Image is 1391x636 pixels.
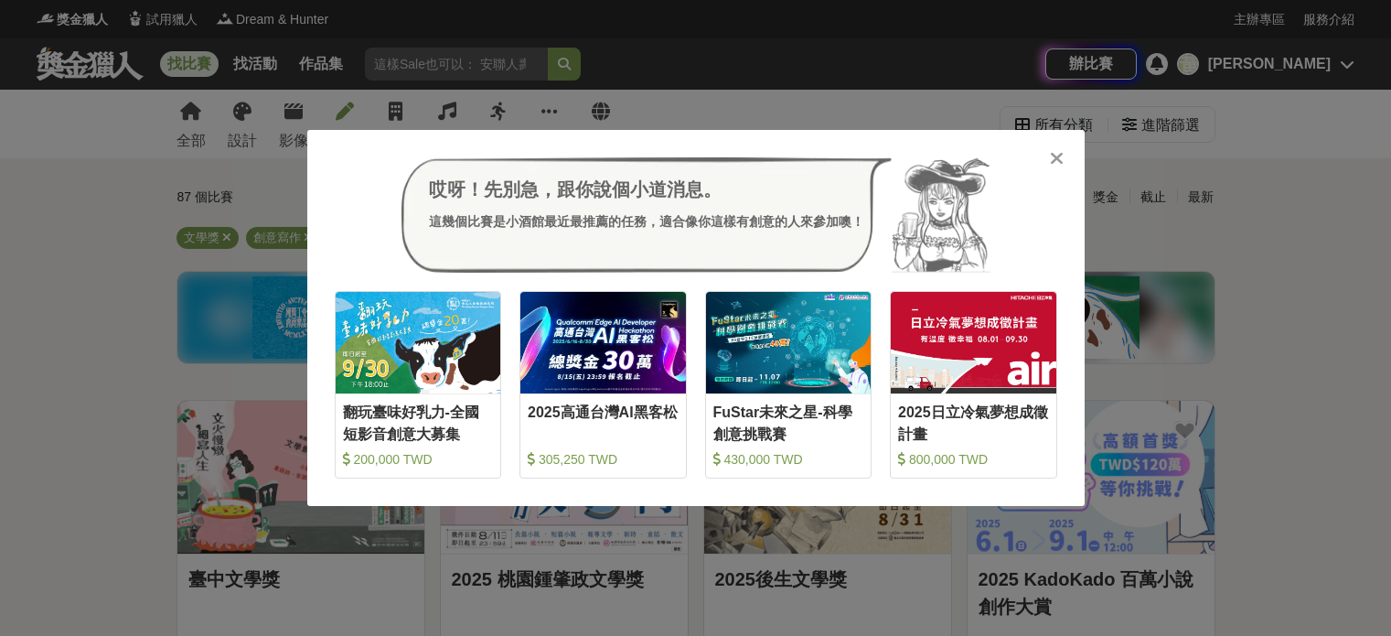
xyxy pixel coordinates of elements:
div: 哎呀！先別急，跟你說個小道消息。 [429,176,864,203]
div: 2025日立冷氣夢想成徵計畫 [898,402,1049,443]
div: 翻玩臺味好乳力-全國短影音創意大募集 [343,402,494,443]
div: 430,000 TWD [713,450,864,469]
img: Cover Image [706,292,872,393]
div: FuStar未來之星-科學創意挑戰賽 [713,402,864,443]
div: 800,000 TWD [898,450,1049,469]
a: Cover Image2025日立冷氣夢想成徵計畫 800,000 TWD [890,291,1057,479]
div: 這幾個比賽是小酒館最近最推薦的任務，適合像你這樣有創意的人來參加噢！ [429,212,864,232]
div: 2025高通台灣AI黑客松 [528,402,679,443]
a: Cover Image翻玩臺味好乳力-全國短影音創意大募集 200,000 TWD [335,291,502,479]
img: Cover Image [520,292,686,393]
img: Cover Image [891,292,1056,393]
img: Avatar [892,157,990,273]
a: Cover Image2025高通台灣AI黑客松 305,250 TWD [519,291,687,479]
a: Cover ImageFuStar未來之星-科學創意挑戰賽 430,000 TWD [705,291,872,479]
div: 305,250 TWD [528,450,679,469]
img: Cover Image [336,292,501,393]
div: 200,000 TWD [343,450,494,469]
